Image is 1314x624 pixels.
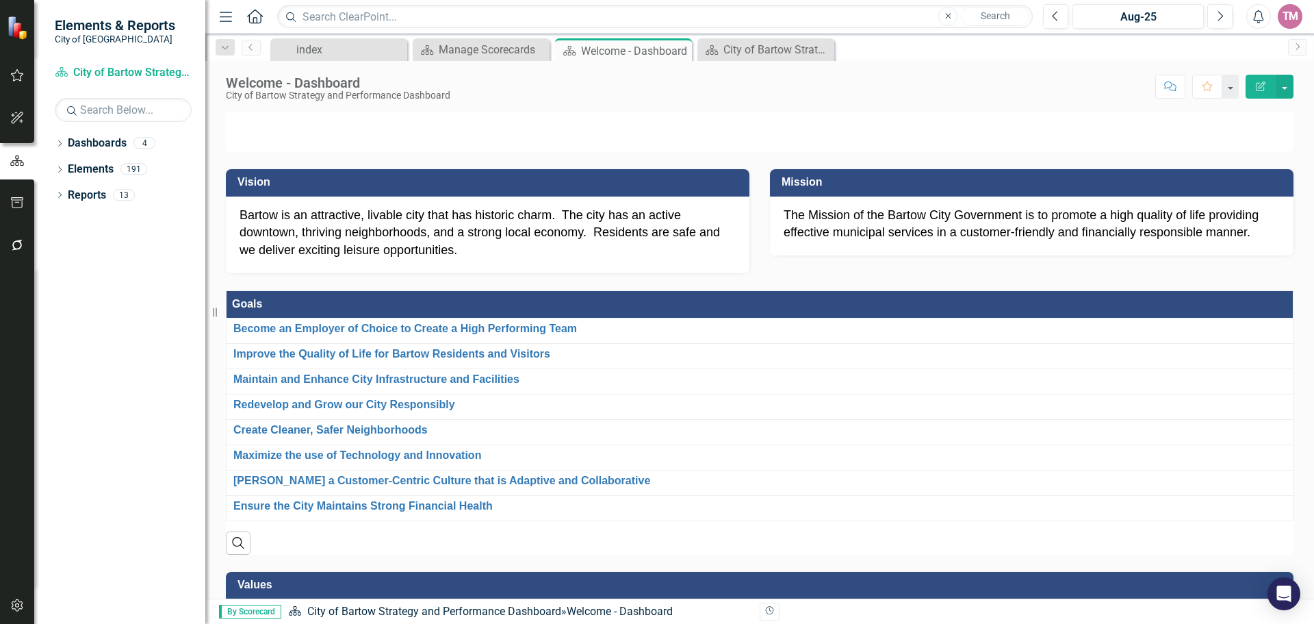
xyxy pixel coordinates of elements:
h3: Mission [782,176,1287,188]
a: Improve the Quality of Life for Bartow Residents and Visitors [233,348,1286,360]
a: Maximize the use of Technology and Innovation [233,449,1286,462]
a: Elements [68,162,114,177]
a: index [274,41,404,58]
div: City of Bartow Strategy and Performance Dashboard [226,90,450,101]
td: Double-Click to Edit Right Click for Context Menu [227,394,1293,419]
a: Redevelop and Grow our City Responsibly [233,399,1286,411]
td: Double-Click to Edit Right Click for Context Menu [227,495,1293,521]
td: Double-Click to Edit Right Click for Context Menu [227,343,1293,369]
button: Aug-25 [1072,4,1204,29]
div: Open Intercom Messenger [1267,577,1300,610]
p: Bartow is an attractive, livable city that has historic charm. The city has an active downtown, t... [240,207,736,260]
h3: Vision [237,176,743,188]
a: Become an Employer of Choice to Create a High Performing Team [233,323,1286,335]
div: index [296,41,404,58]
td: Double-Click to Edit Right Click for Context Menu [227,369,1293,394]
input: Search ClearPoint... [277,5,1033,29]
input: Search Below... [55,98,192,122]
button: TM [1278,4,1302,29]
p: The Mission of the Bartow City Government is to promote a high quality of life providing effectiv... [784,207,1280,242]
img: ClearPoint Strategy [6,14,31,40]
td: Double-Click to Edit Right Click for Context Menu [227,470,1293,495]
a: Manage Scorecards [416,41,546,58]
span: Elements & Reports [55,17,175,34]
a: [PERSON_NAME] a Customer-Centric Culture that is Adaptive and Collaborative [233,475,1286,487]
div: 191 [120,164,147,175]
div: 4 [133,138,155,149]
a: City of Bartow Strategy and Performance Dashboard [55,65,192,81]
a: Create Cleaner, Safer Neighborhoods [233,424,1286,436]
div: Manage Scorecards [439,41,546,58]
a: Reports [68,188,106,203]
div: City of Bartow Strategy and Performance Dashboard [723,41,831,58]
td: Double-Click to Edit Right Click for Context Menu [227,419,1293,445]
a: City of Bartow Strategy and Performance Dashboard [701,41,831,58]
a: City of Bartow Strategy and Performance Dashboard [307,605,561,618]
div: Welcome - Dashboard [581,42,688,60]
a: Dashboards [68,136,127,151]
small: City of [GEOGRAPHIC_DATA] [55,34,175,45]
div: Welcome - Dashboard [226,75,450,90]
div: Aug-25 [1077,9,1199,25]
td: Double-Click to Edit Right Click for Context Menu [227,445,1293,470]
td: Double-Click to Edit Right Click for Context Menu [227,318,1293,343]
div: 13 [113,189,135,201]
span: Search [981,10,1010,21]
span: By Scorecard [219,605,281,619]
a: Maintain and Enhance City Infrastructure and Facilities [233,373,1286,386]
div: Welcome - Dashboard [567,605,673,618]
div: » [288,604,749,620]
a: Ensure the City Maintains Strong Financial Health [233,500,1286,512]
button: Search [961,7,1029,26]
h3: Values [237,579,1287,591]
